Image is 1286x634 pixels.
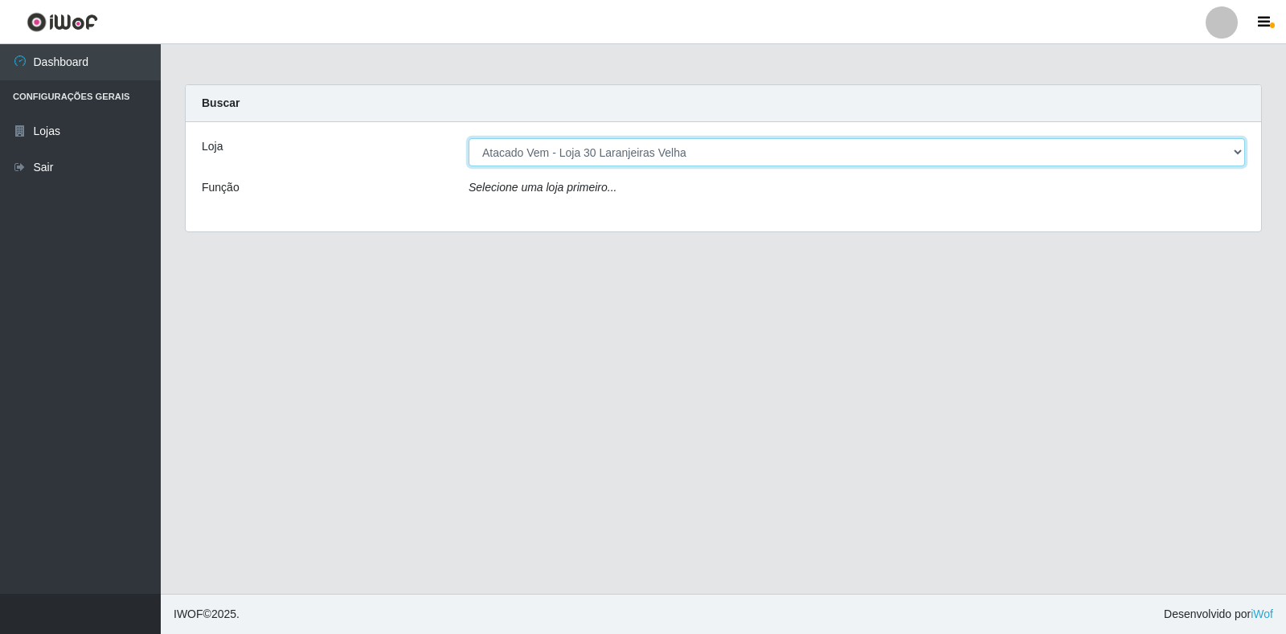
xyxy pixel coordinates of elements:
img: CoreUI Logo [27,12,98,32]
a: iWof [1251,607,1273,620]
span: © 2025 . [174,606,240,623]
label: Loja [202,138,223,155]
span: IWOF [174,607,203,620]
span: Desenvolvido por [1164,606,1273,623]
i: Selecione uma loja primeiro... [469,181,616,194]
label: Função [202,179,240,196]
strong: Buscar [202,96,240,109]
